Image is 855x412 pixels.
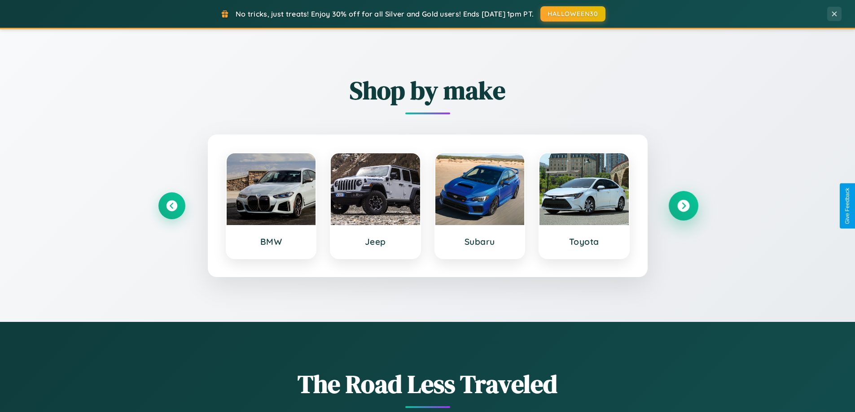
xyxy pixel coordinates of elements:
h3: Toyota [548,236,620,247]
div: Give Feedback [844,188,851,224]
span: No tricks, just treats! Enjoy 30% off for all Silver and Gold users! Ends [DATE] 1pm PT. [236,9,534,18]
h3: Jeep [340,236,411,247]
h2: Shop by make [158,73,697,108]
h1: The Road Less Traveled [158,367,697,401]
h3: Subaru [444,236,516,247]
button: HALLOWEEN30 [540,6,605,22]
h3: BMW [236,236,307,247]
